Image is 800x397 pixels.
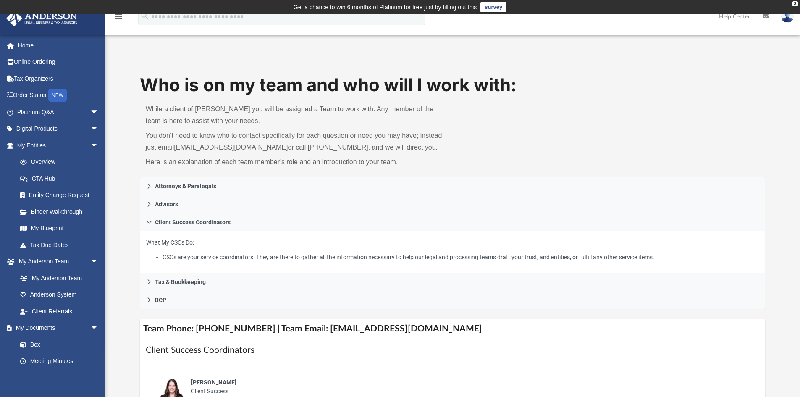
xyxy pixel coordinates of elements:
[12,237,111,253] a: Tax Due Dates
[480,2,506,12] a: survey
[12,287,107,303] a: Anderson System
[155,201,178,207] span: Advisors
[90,320,107,337] span: arrow_drop_down
[146,130,447,153] p: You don’t need to know who to contact specifically for each question or need you may have; instea...
[6,121,111,137] a: Digital Productsarrow_drop_down
[48,89,67,102] div: NEW
[12,270,103,287] a: My Anderson Team
[6,320,107,337] a: My Documentsarrow_drop_down
[6,37,111,54] a: Home
[90,104,107,121] span: arrow_drop_down
[155,183,216,189] span: Attorneys & Paralegals
[12,170,111,187] a: CTA Hub
[12,154,111,171] a: Overview
[294,2,477,12] div: Get a chance to win 6 months of Platinum for free just by filling out this
[6,104,111,121] a: Platinum Q&Aarrow_drop_down
[6,70,111,87] a: Tax Organizers
[140,177,766,195] a: Attorneys & Paralegals
[12,203,111,220] a: Binder Walkthrough
[155,279,206,285] span: Tax & Bookkeeping
[191,379,236,386] span: [PERSON_NAME]
[113,12,123,22] i: menu
[90,253,107,271] span: arrow_drop_down
[140,273,766,291] a: Tax & Bookkeeping
[6,87,111,104] a: Order StatusNEW
[4,10,80,26] img: Anderson Advisors Platinum Portal
[781,11,794,23] img: User Pic
[12,187,111,204] a: Entity Change Request
[155,297,166,303] span: BCP
[140,231,766,273] div: Client Success Coordinators
[6,54,111,71] a: Online Ordering
[140,291,766,309] a: BCP
[90,137,107,154] span: arrow_drop_down
[174,144,288,151] a: [EMAIL_ADDRESS][DOMAIN_NAME]
[12,303,107,320] a: Client Referrals
[140,11,150,21] i: search
[12,336,103,353] a: Box
[146,344,760,356] h1: Client Success Coordinators
[113,16,123,22] a: menu
[792,1,798,6] div: close
[12,220,107,237] a: My Blueprint
[146,237,759,263] p: What My CSCs Do:
[140,213,766,231] a: Client Success Coordinators
[155,219,231,225] span: Client Success Coordinators
[140,195,766,213] a: Advisors
[140,319,766,338] h4: Team Phone: [PHONE_NUMBER] | Team Email: [EMAIL_ADDRESS][DOMAIN_NAME]
[146,156,447,168] p: Here is an explanation of each team member’s role and an introduction to your team.
[12,353,107,370] a: Meeting Minutes
[146,103,447,127] p: While a client of [PERSON_NAME] you will be assigned a Team to work with. Any member of the team ...
[6,253,107,270] a: My Anderson Teamarrow_drop_down
[90,121,107,138] span: arrow_drop_down
[6,137,111,154] a: My Entitiesarrow_drop_down
[140,73,766,97] h1: Who is on my team and who will I work with:
[163,252,759,263] li: CSCs are your service coordinators. They are there to gather all the information necessary to hel...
